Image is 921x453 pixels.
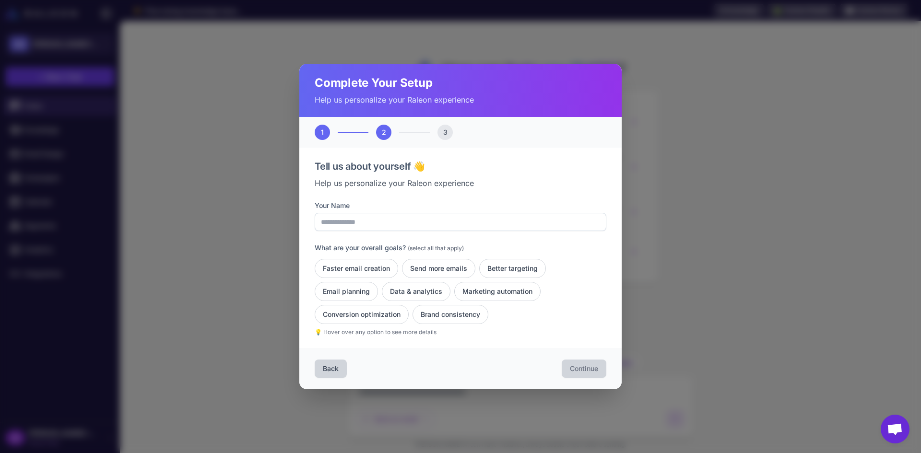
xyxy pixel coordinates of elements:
p: Help us personalize your Raleon experience [315,177,606,189]
button: Email planning [315,282,378,301]
div: 3 [437,125,453,140]
button: Faster email creation [315,259,398,278]
button: Marketing automation [454,282,541,301]
a: Open chat [881,415,909,443]
div: 2 [376,125,391,140]
label: Your Name [315,200,606,211]
p: 💡 Hover over any option to see more details [315,328,606,337]
div: 1 [315,125,330,140]
span: (select all that apply) [408,244,464,252]
button: Data & analytics [382,282,450,301]
button: Send more emails [402,259,475,278]
button: Better targeting [479,259,546,278]
button: Brand consistency [413,305,488,324]
button: Conversion optimization [315,305,409,324]
button: Back [315,360,347,378]
p: Help us personalize your Raleon experience [315,94,606,105]
span: What are your overall goals? [315,244,406,252]
span: Continue [570,364,598,373]
button: Continue [562,360,606,378]
h2: Complete Your Setup [315,75,606,91]
h3: Tell us about yourself 👋 [315,159,606,174]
